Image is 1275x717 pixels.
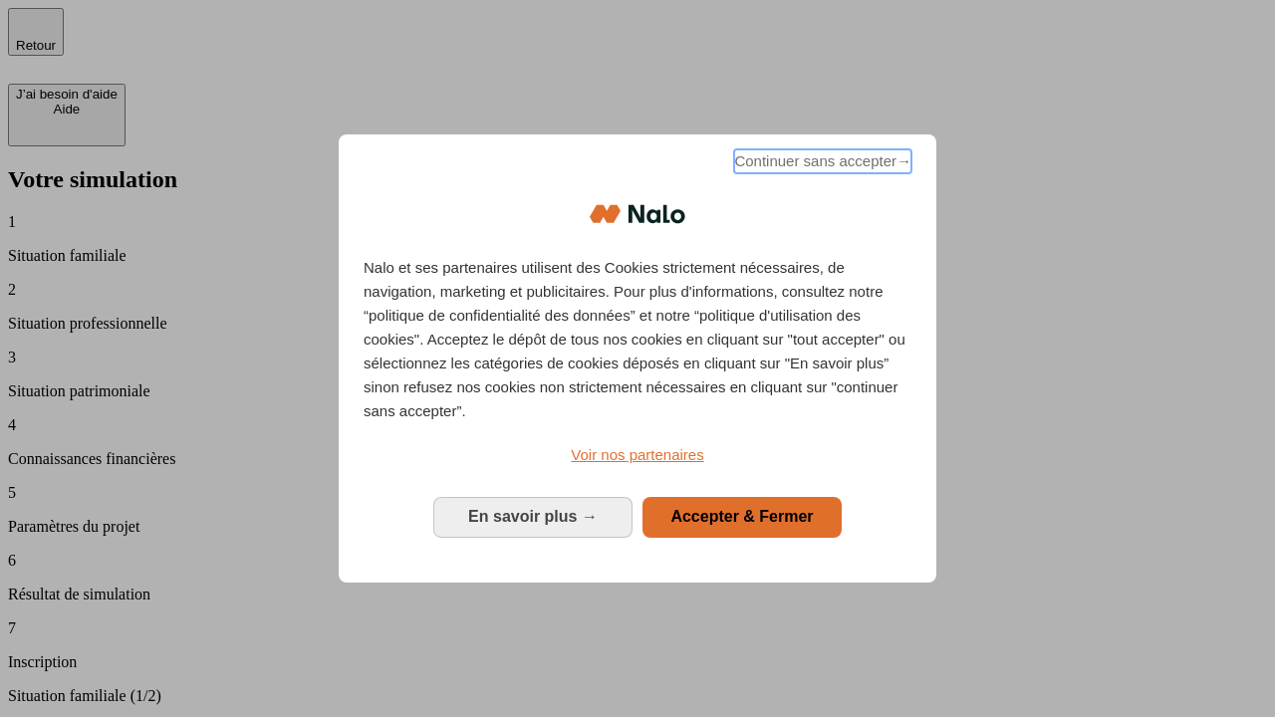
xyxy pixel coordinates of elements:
p: Nalo et ses partenaires utilisent des Cookies strictement nécessaires, de navigation, marketing e... [364,256,911,423]
div: Bienvenue chez Nalo Gestion du consentement [339,134,936,582]
img: Logo [590,184,685,244]
button: En savoir plus: Configurer vos consentements [433,497,633,537]
button: Accepter & Fermer: Accepter notre traitement des données et fermer [642,497,842,537]
span: Continuer sans accepter→ [734,149,911,173]
span: Accepter & Fermer [670,508,813,525]
span: Voir nos partenaires [571,446,703,463]
span: En savoir plus → [468,508,598,525]
a: Voir nos partenaires [364,443,911,467]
